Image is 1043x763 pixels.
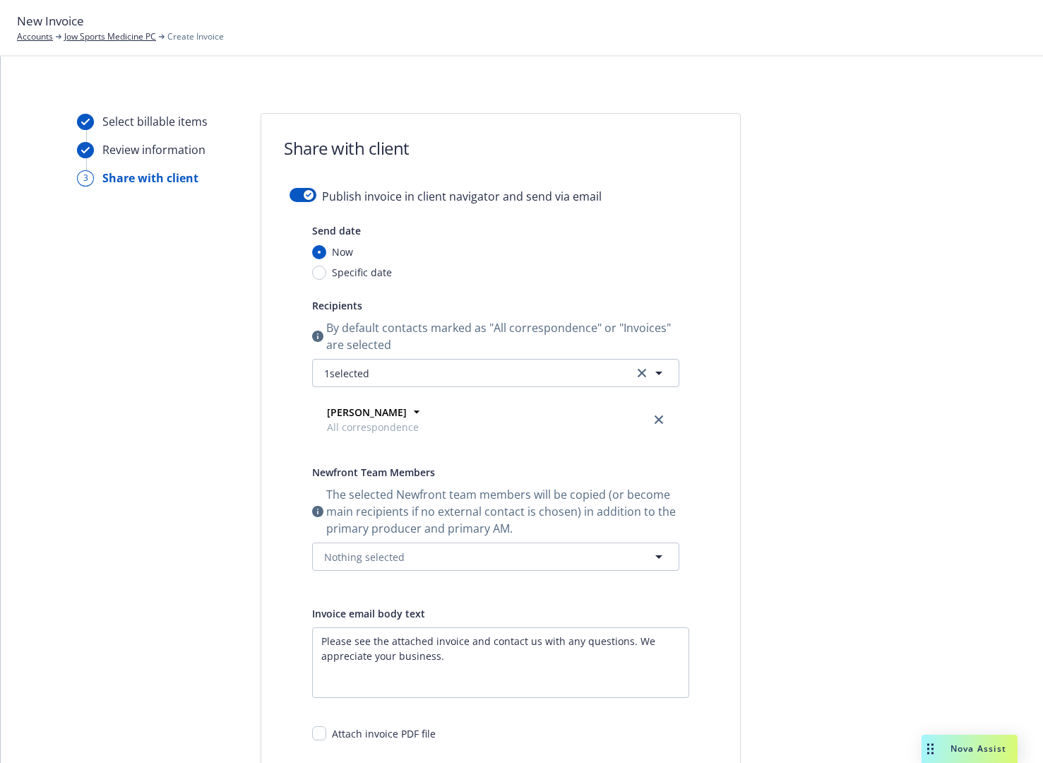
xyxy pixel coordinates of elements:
div: Select billable items [102,113,208,130]
div: Review information [102,141,205,158]
div: 3 [77,170,94,187]
span: All correspondence [327,420,419,434]
span: By default contacts marked as "All correspondence" or "Invoices" are selected [326,319,679,353]
a: close [650,411,667,428]
strong: [PERSON_NAME] [327,406,407,419]
button: Nova Assist [922,735,1018,763]
div: Share with client [102,170,198,187]
span: 1 selected [324,366,369,381]
a: clear selection [633,365,650,381]
input: Specific date [312,266,326,280]
span: Invoice email body text [312,607,425,620]
span: Newfront Team Members [312,466,435,479]
a: Jow Sports Medicine PC [64,30,156,43]
span: The selected Newfront team members will be copied (or become main recipients if no external conta... [326,486,679,537]
button: 1selectedclear selection [312,359,679,387]
input: Now [312,245,326,259]
span: Recipients [312,299,362,312]
span: New Invoice [17,12,84,30]
textarea: Enter a description... [312,627,689,698]
span: Nova Assist [950,743,1006,755]
div: Attach invoice PDF file [332,726,436,741]
a: Accounts [17,30,53,43]
span: Send date [312,224,361,237]
span: Nothing selected [324,550,405,564]
button: Nothing selected [312,543,679,571]
span: Create Invoice [167,30,224,43]
h1: Share with client [284,136,410,160]
span: Specific date [332,265,392,280]
div: Drag to move [922,735,939,763]
span: Publish invoice in client navigator and send via email [322,188,602,205]
span: Now [332,244,353,259]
